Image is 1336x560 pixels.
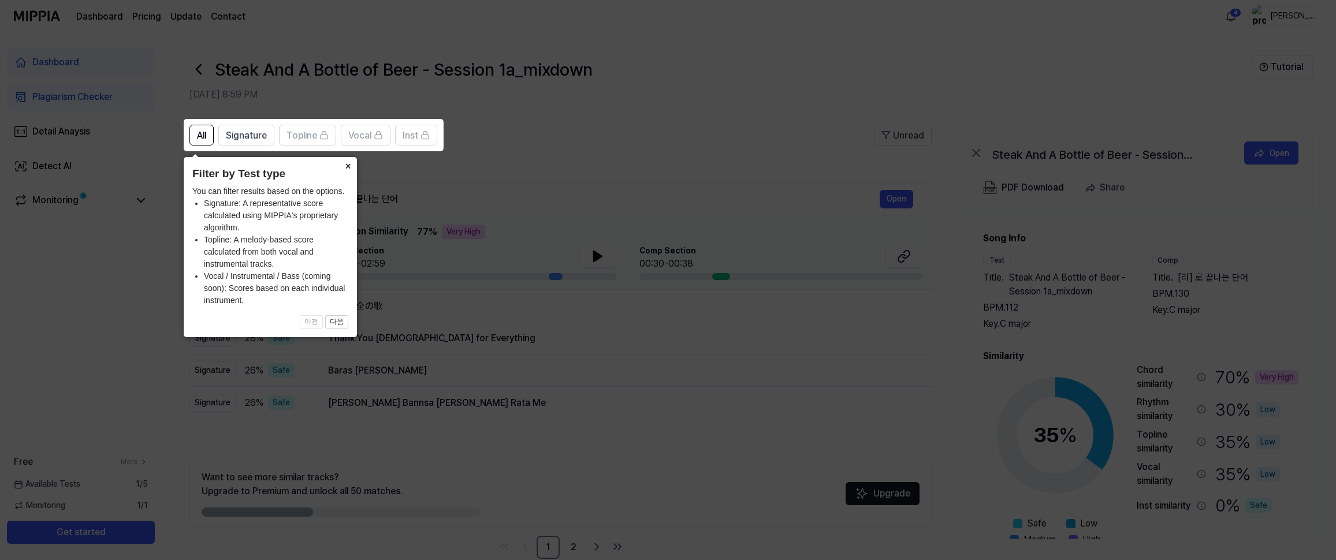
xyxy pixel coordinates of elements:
[395,125,437,145] button: Inst
[204,234,348,270] li: Topline: A melody-based score calculated from both vocal and instrumental tracks.
[197,129,206,143] span: All
[189,125,214,145] button: All
[325,315,348,329] button: 다음
[341,125,390,145] button: Vocal
[204,270,348,307] li: Vocal / Instrumental / Bass (coming soon): Scores based on each individual instrument.
[403,129,418,143] span: Inst
[279,125,336,145] button: Topline
[348,129,371,143] span: Vocal
[218,125,274,145] button: Signature
[286,129,317,143] span: Topline
[204,197,348,234] li: Signature: A representative score calculated using MIPPIA's proprietary algorithm.
[192,185,348,307] div: You can filter results based on the options.
[192,166,348,182] header: Filter by Test type
[226,129,267,143] span: Signature
[338,157,357,173] button: Close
